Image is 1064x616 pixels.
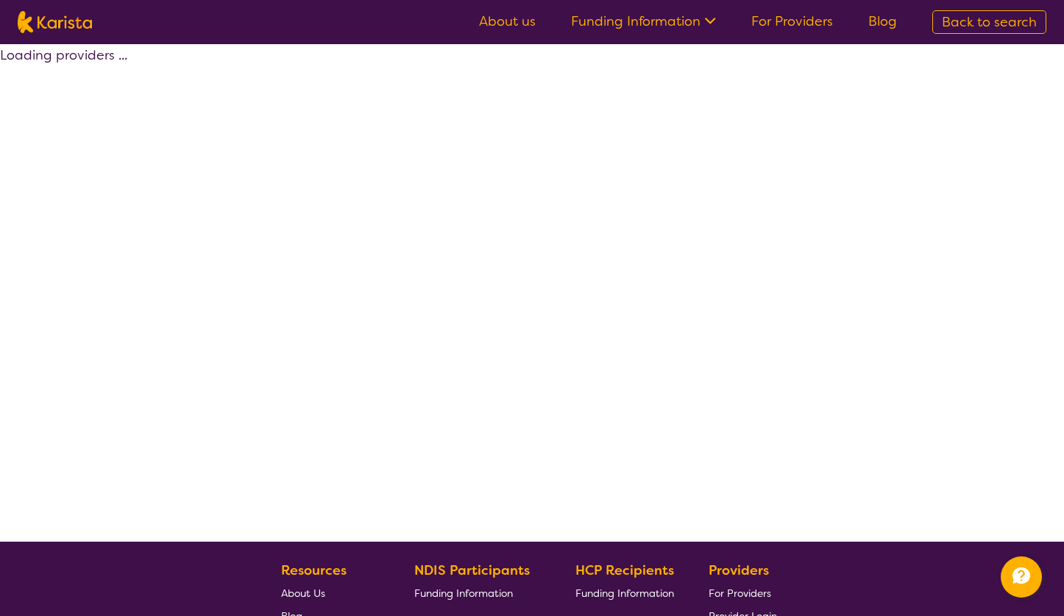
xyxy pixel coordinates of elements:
[414,562,530,579] b: NDIS Participants
[709,581,777,604] a: For Providers
[932,10,1046,34] a: Back to search
[414,587,513,600] span: Funding Information
[575,587,674,600] span: Funding Information
[942,13,1037,31] span: Back to search
[751,13,833,30] a: For Providers
[18,11,92,33] img: Karista logo
[709,587,771,600] span: For Providers
[281,562,347,579] b: Resources
[1001,556,1042,598] button: Channel Menu
[709,562,769,579] b: Providers
[414,581,541,604] a: Funding Information
[575,562,674,579] b: HCP Recipients
[281,587,325,600] span: About Us
[575,581,674,604] a: Funding Information
[868,13,897,30] a: Blog
[281,581,380,604] a: About Us
[571,13,716,30] a: Funding Information
[479,13,536,30] a: About us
